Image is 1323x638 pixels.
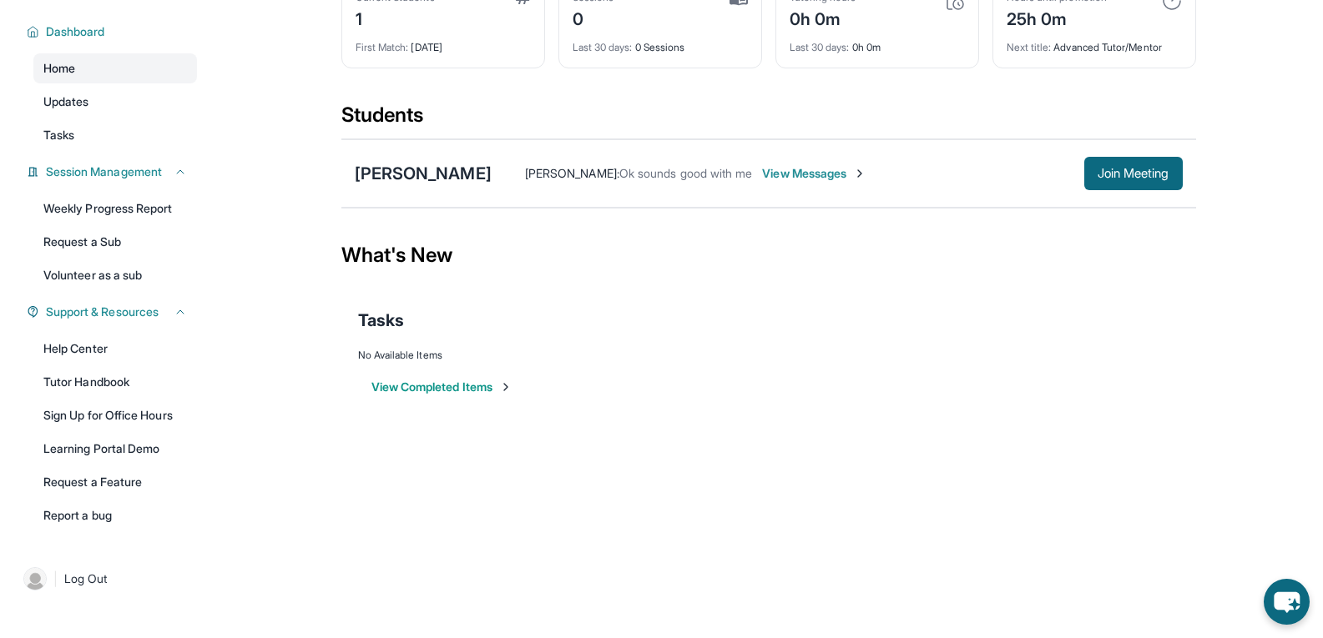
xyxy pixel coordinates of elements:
button: Join Meeting [1084,157,1183,190]
a: Report a bug [33,500,197,530]
div: 0h 0m [790,4,856,31]
img: user-img [23,567,47,590]
div: 1 [356,4,435,31]
span: Next title : [1007,41,1052,53]
span: Join Meeting [1098,168,1169,178]
a: Weekly Progress Report [33,193,197,224]
a: Sign Up for Office Hours [33,400,197,430]
div: No Available Items [358,349,1179,362]
span: Ok sounds good with me [619,166,753,180]
span: Session Management [46,163,162,180]
span: Home [43,60,75,77]
div: Advanced Tutor/Mentor [1007,31,1182,54]
a: Updates [33,87,197,117]
div: 0 [573,4,614,31]
div: 25h 0m [1007,4,1107,31]
a: |Log Out [17,560,197,597]
div: What's New [341,219,1196,292]
a: Request a Feature [33,467,197,497]
span: Tasks [358,309,404,332]
a: Home [33,53,197,83]
div: 0h 0m [790,31,965,54]
span: Tasks [43,127,74,143]
button: Session Management [39,163,187,180]
div: 0 Sessions [573,31,748,54]
span: First Match : [356,41,409,53]
button: View Completed Items [371,379,513,395]
span: View Messages [762,165,866,182]
span: Dashboard [46,23,105,40]
a: Volunteer as a sub [33,260,197,290]
span: Last 30 days : [573,41,633,53]
div: [DATE] [356,31,531,54]
a: Learning Portal Demo [33,434,197,464]
span: | [53,569,58,589]
a: Tutor Handbook [33,367,197,397]
span: [PERSON_NAME] : [525,166,619,180]
div: Students [341,102,1196,138]
span: Support & Resources [46,304,159,320]
a: Tasks [33,120,197,150]
button: Dashboard [39,23,187,40]
span: Log Out [64,570,108,587]
span: Last 30 days : [790,41,850,53]
a: Request a Sub [33,227,197,257]
img: Chevron-Right [853,167,866,180]
button: chat-button [1264,579,1310,625]
span: Updates [43,93,89,110]
a: Help Center [33,334,197,364]
button: Support & Resources [39,304,187,320]
div: [PERSON_NAME] [355,162,492,185]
